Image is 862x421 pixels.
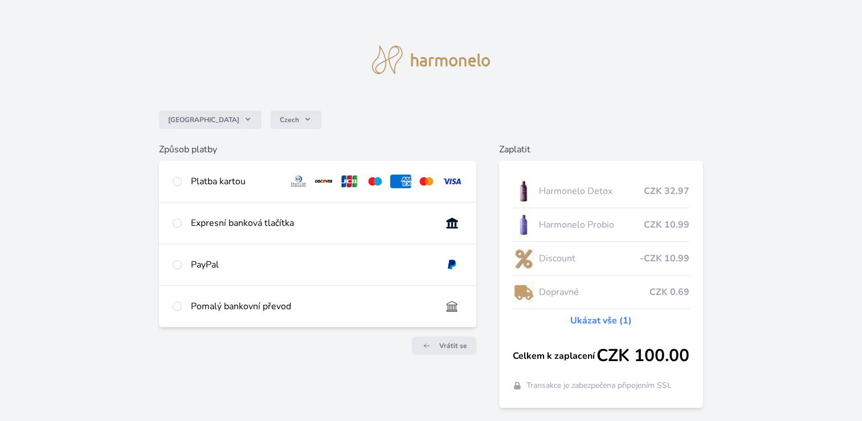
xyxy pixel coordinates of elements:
[513,177,534,205] img: DETOX_se_stinem_x-lo.jpg
[191,175,279,188] div: Platba kartou
[271,111,321,129] button: Czech
[539,252,640,265] span: Discount
[390,175,411,188] img: amex.svg
[439,341,467,350] span: Vrátit se
[280,115,299,124] span: Czech
[513,211,534,239] img: CLEAN_PROBIO_se_stinem_x-lo.jpg
[513,349,597,363] span: Celkem k zaplacení
[644,218,689,232] span: CZK 10.99
[191,216,432,230] div: Expresní banková tlačítka
[526,380,672,391] span: Transakce je zabezpečena připojením SSL
[339,175,360,188] img: jcb.svg
[442,258,463,272] img: paypal.svg
[365,175,386,188] img: maestro.svg
[539,285,649,299] span: Dopravné
[539,184,644,198] span: Harmonelo Detox
[191,299,432,313] div: Pomalý bankovní převod
[597,346,689,366] span: CZK 100.00
[442,175,463,188] img: visa.svg
[513,278,534,306] img: delivery-lo.png
[159,111,262,129] button: [GEOGRAPHIC_DATA]
[442,216,463,230] img: onlineBanking_CZ.svg
[416,175,437,188] img: mc.svg
[649,285,689,299] span: CZK 0.69
[191,258,432,272] div: PayPal
[159,143,476,156] h6: Způsob platby
[499,143,703,156] h6: Zaplatit
[539,218,644,232] span: Harmonelo Probio
[640,252,689,265] span: -CZK 10.99
[570,314,632,327] a: Ukázat vše (1)
[412,337,476,355] a: Vrátit se
[288,175,309,188] img: diners.svg
[442,299,463,313] img: bankTransfer_IBAN.svg
[513,244,534,273] img: discount-lo.png
[313,175,334,188] img: discover.svg
[644,184,689,198] span: CZK 32.97
[372,46,491,74] img: logo.svg
[168,115,239,124] span: [GEOGRAPHIC_DATA]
